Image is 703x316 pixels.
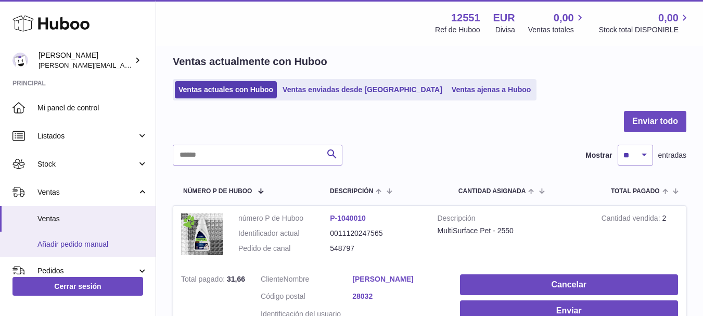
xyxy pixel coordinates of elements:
[624,111,686,132] button: Enviar todo
[330,229,421,238] dd: 0011120247565
[37,187,137,197] span: Ventas
[451,11,480,25] strong: 12551
[261,275,284,283] span: Cliente
[658,11,679,25] span: 0,00
[37,131,137,141] span: Listados
[37,239,148,249] span: Añadir pedido manual
[238,213,330,223] dt: número P de Huboo
[448,81,535,98] a: Ventas ajenas a Huboo
[330,214,366,222] a: P-1040010
[438,226,586,236] div: MultiSurface Pet - 2550
[460,274,678,296] button: Cancelar
[611,188,660,195] span: Total pagado
[39,50,132,70] div: [PERSON_NAME]
[330,188,373,195] span: Descripción
[37,214,148,224] span: Ventas
[261,274,352,287] dt: Nombre
[458,188,526,195] span: Cantidad ASIGNADA
[183,188,252,195] span: número P de Huboo
[599,11,691,35] a: 0,00 Stock total DISPONIBLE
[528,25,586,35] span: Ventas totales
[181,213,223,255] img: 1743585071.jpeg
[37,159,137,169] span: Stock
[238,244,330,254] dt: Pedido de canal
[37,266,137,276] span: Pedidos
[495,25,515,35] div: Divisa
[599,25,691,35] span: Stock total DISPONIBLE
[438,213,586,226] strong: Descripción
[585,150,612,160] label: Mostrar
[39,61,264,69] span: [PERSON_NAME][EMAIL_ADDRESS][PERSON_NAME][DOMAIN_NAME]
[238,229,330,238] dt: Identificador actual
[352,274,444,284] a: [PERSON_NAME]
[37,103,148,113] span: Mi panel de control
[12,53,28,68] img: gerardo.montoiro@cleverenterprise.es
[227,275,245,283] span: 31,66
[181,275,227,286] strong: Total pagado
[554,11,574,25] span: 0,00
[435,25,480,35] div: Ref de Huboo
[493,11,515,25] strong: EUR
[602,214,662,225] strong: Cantidad vendida
[330,244,421,254] dd: 548797
[594,206,686,267] td: 2
[279,81,446,98] a: Ventas enviadas desde [GEOGRAPHIC_DATA]
[173,55,327,69] h2: Ventas actualmente con Huboo
[261,292,352,304] dt: Código postal
[175,81,277,98] a: Ventas actuales con Huboo
[352,292,444,301] a: 28032
[12,277,143,296] a: Cerrar sesión
[658,150,686,160] span: entradas
[528,11,586,35] a: 0,00 Ventas totales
